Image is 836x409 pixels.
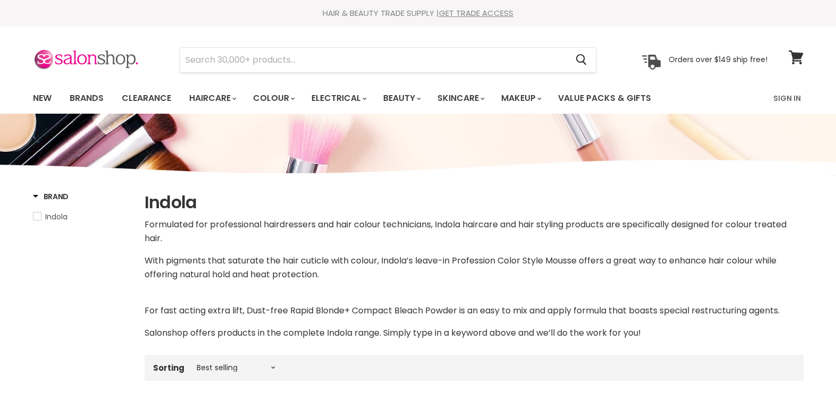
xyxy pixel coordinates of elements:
h3: Brand [33,191,69,202]
label: Sorting [153,363,184,372]
div: With pigments that saturate the hair cuticle with colour, Indola’s leave-in Profession Color Styl... [145,218,804,340]
a: Clearance [114,87,179,109]
a: Value Packs & Gifts [550,87,659,109]
a: Beauty [375,87,427,109]
a: Haircare [181,87,243,109]
form: Product [180,47,596,73]
a: Skincare [429,87,491,109]
a: New [25,87,60,109]
a: Colour [245,87,301,109]
h1: Indola [145,191,804,214]
a: Electrical [303,87,373,109]
button: Search [568,48,596,72]
input: Search [180,48,568,72]
span: Indola [45,211,67,222]
div: HAIR & BEAUTY TRADE SUPPLY | [20,8,817,19]
a: Indola [33,211,131,223]
p: Formulated for professional hairdressers and hair colour technicians, Indola haircare and hair st... [145,218,804,245]
a: Brands [62,87,112,109]
ul: Main menu [25,83,713,114]
nav: Main [20,83,817,114]
a: GET TRADE ACCESS [439,7,513,19]
a: Makeup [493,87,548,109]
p: For fast acting extra lift, Dust-free Rapid Blonde+ Compact Bleach Powder is an easy to mix and a... [145,304,804,318]
p: Orders over $149 ship free! [669,55,767,64]
a: Sign In [767,87,807,109]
